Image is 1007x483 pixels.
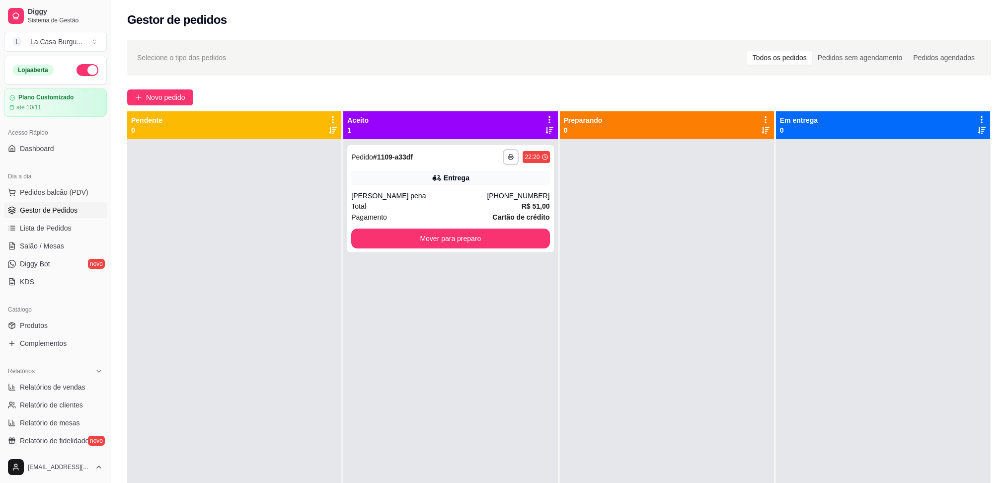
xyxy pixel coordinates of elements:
[347,115,369,125] p: Aceito
[4,184,107,200] button: Pedidos balcão (PDV)
[20,241,64,251] span: Salão / Mesas
[4,88,107,117] a: Plano Customizadoaté 10/11
[564,125,603,135] p: 0
[30,37,82,47] div: La Casa Burgu ...
[12,37,22,47] span: L
[4,256,107,272] a: Diggy Botnovo
[347,125,369,135] p: 1
[4,318,107,333] a: Produtos
[4,335,107,351] a: Complementos
[12,65,54,76] div: Loja aberta
[28,463,91,471] span: [EMAIL_ADDRESS][DOMAIN_NAME]
[20,144,54,154] span: Dashboard
[564,115,603,125] p: Preparando
[492,213,549,221] strong: Cartão de crédito
[4,415,107,431] a: Relatório de mesas
[131,125,162,135] p: 0
[4,274,107,290] a: KDS
[351,229,549,248] button: Mover para preparo
[351,191,487,201] div: [PERSON_NAME] pena
[20,187,88,197] span: Pedidos balcão (PDV)
[4,397,107,413] a: Relatório de clientes
[20,382,85,392] span: Relatórios de vendas
[127,89,193,105] button: Novo pedido
[525,153,540,161] div: 22:20
[137,52,226,63] span: Selecione o tipo dos pedidos
[20,321,48,330] span: Produtos
[4,32,107,52] button: Select a team
[146,92,185,103] span: Novo pedido
[4,220,107,236] a: Lista de Pedidos
[4,4,107,28] a: DiggySistema de Gestão
[8,367,35,375] span: Relatórios
[28,7,103,16] span: Diggy
[4,379,107,395] a: Relatórios de vendas
[4,141,107,157] a: Dashboard
[131,115,162,125] p: Pendente
[77,64,98,76] button: Alterar Status
[4,168,107,184] div: Dia a dia
[373,153,413,161] strong: # 1109-a33df
[444,173,469,183] div: Entrega
[487,191,549,201] div: [PHONE_NUMBER]
[20,277,34,287] span: KDS
[4,433,107,449] a: Relatório de fidelidadenovo
[28,16,103,24] span: Sistema de Gestão
[20,205,77,215] span: Gestor de Pedidos
[4,455,107,479] button: [EMAIL_ADDRESS][DOMAIN_NAME]
[20,400,83,410] span: Relatório de clientes
[812,51,908,65] div: Pedidos sem agendamento
[20,223,72,233] span: Lista de Pedidos
[351,153,373,161] span: Pedido
[747,51,812,65] div: Todos os pedidos
[4,238,107,254] a: Salão / Mesas
[780,125,818,135] p: 0
[780,115,818,125] p: Em entrega
[4,302,107,318] div: Catálogo
[4,202,107,218] a: Gestor de Pedidos
[16,103,41,111] article: até 10/11
[135,94,142,101] span: plus
[351,212,387,223] span: Pagamento
[20,436,89,446] span: Relatório de fidelidade
[522,202,550,210] strong: R$ 51,00
[20,259,50,269] span: Diggy Bot
[20,338,67,348] span: Complementos
[908,51,980,65] div: Pedidos agendados
[18,94,74,101] article: Plano Customizado
[127,12,227,28] h2: Gestor de pedidos
[20,418,80,428] span: Relatório de mesas
[4,125,107,141] div: Acesso Rápido
[351,201,366,212] span: Total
